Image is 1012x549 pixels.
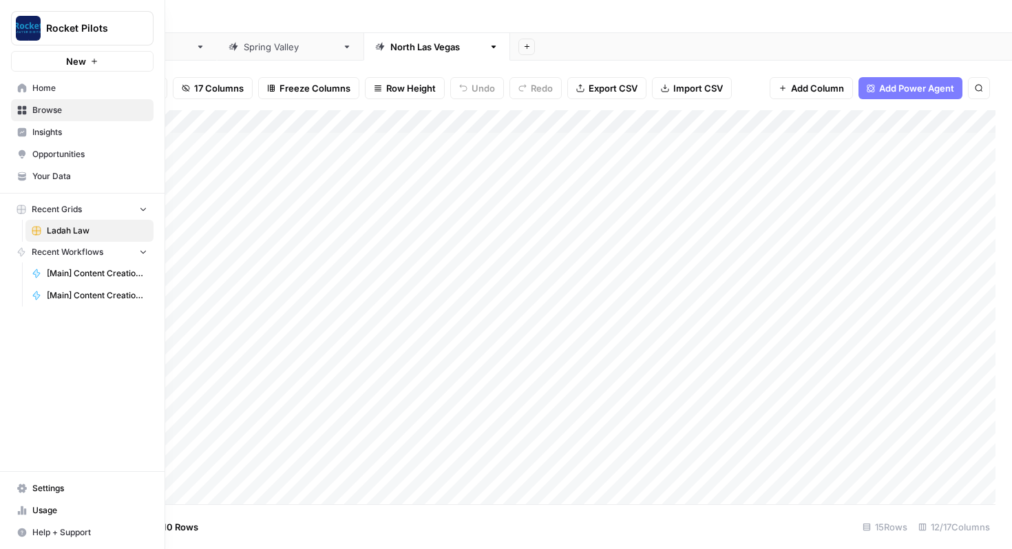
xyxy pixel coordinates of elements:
[567,77,646,99] button: Export CSV
[531,81,553,95] span: Redo
[652,77,732,99] button: Import CSV
[32,203,82,216] span: Recent Grids
[879,81,954,95] span: Add Power Agent
[32,246,103,258] span: Recent Workflows
[386,81,436,95] span: Row Height
[47,289,147,302] span: [Main] Content Creation Article
[791,81,844,95] span: Add Column
[11,477,154,499] a: Settings
[509,77,562,99] button: Redo
[194,81,244,95] span: 17 Columns
[280,81,350,95] span: Freeze Columns
[450,77,504,99] button: Undo
[11,11,154,45] button: Workspace: Rocket Pilots
[390,40,483,54] div: [GEOGRAPHIC_DATA]
[32,170,147,183] span: Your Data
[25,220,154,242] a: Ladah Law
[11,521,154,543] button: Help + Support
[258,77,359,99] button: Freeze Columns
[11,143,154,165] a: Opportunities
[32,126,147,138] span: Insights
[857,516,913,538] div: 15 Rows
[11,51,154,72] button: New
[32,482,147,495] span: Settings
[11,121,154,143] a: Insights
[11,99,154,121] a: Browse
[32,504,147,517] span: Usage
[16,16,41,41] img: Rocket Pilots Logo
[858,77,962,99] button: Add Power Agent
[173,77,253,99] button: 17 Columns
[25,284,154,307] a: [Main] Content Creation Article
[589,81,637,95] span: Export CSV
[47,267,147,280] span: [Main] Content Creation Brief
[365,77,445,99] button: Row Height
[770,77,853,99] button: Add Column
[673,81,723,95] span: Import CSV
[46,21,129,35] span: Rocket Pilots
[11,199,154,220] button: Recent Grids
[11,499,154,521] a: Usage
[363,33,510,61] a: [GEOGRAPHIC_DATA]
[217,33,363,61] a: [GEOGRAPHIC_DATA]
[244,40,337,54] div: [GEOGRAPHIC_DATA]
[32,148,147,160] span: Opportunities
[66,54,86,68] span: New
[913,516,995,538] div: 12/17 Columns
[25,262,154,284] a: [Main] Content Creation Brief
[472,81,495,95] span: Undo
[47,225,147,237] span: Ladah Law
[11,77,154,99] a: Home
[32,82,147,94] span: Home
[32,526,147,539] span: Help + Support
[143,520,198,534] span: Add 10 Rows
[11,165,154,187] a: Your Data
[11,242,154,262] button: Recent Workflows
[32,104,147,116] span: Browse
